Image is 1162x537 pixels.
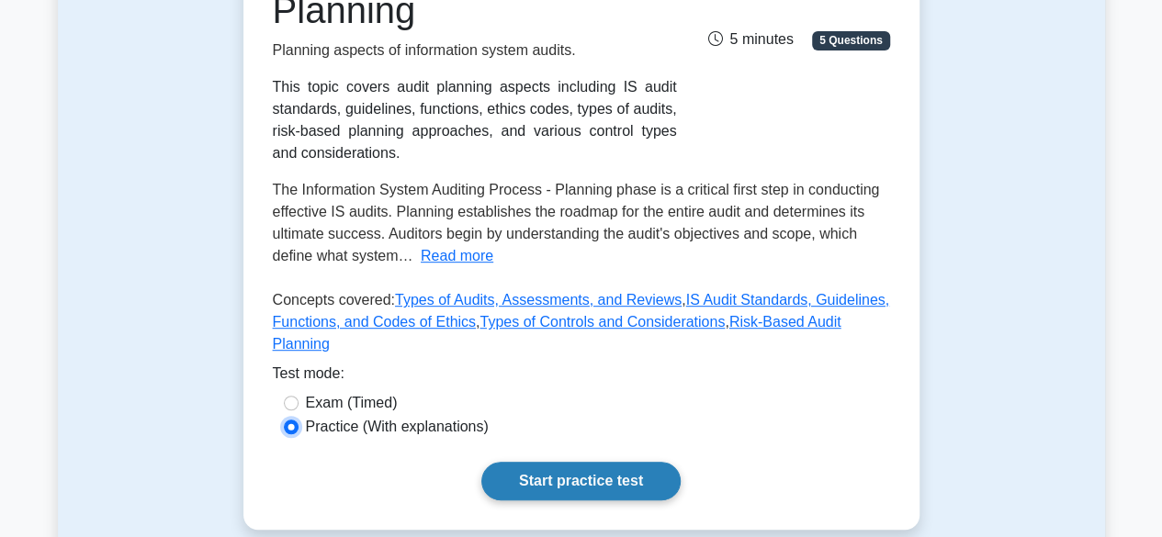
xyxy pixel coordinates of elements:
div: This topic covers audit planning aspects including IS audit standards, guidelines, functions, eth... [273,76,677,164]
p: Planning aspects of information system audits. [273,39,677,62]
a: Types of Controls and Considerations [479,314,725,330]
span: 5 minutes [707,31,793,47]
a: Start practice test [481,462,681,500]
button: Read more [421,245,493,267]
label: Practice (With explanations) [306,416,489,438]
label: Exam (Timed) [306,392,398,414]
a: Types of Audits, Assessments, and Reviews [395,292,682,308]
span: 5 Questions [812,31,889,50]
div: Test mode: [273,363,890,392]
span: The Information System Auditing Process - Planning phase is a critical first step in conducting e... [273,182,880,263]
p: Concepts covered: , , , [273,289,890,363]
